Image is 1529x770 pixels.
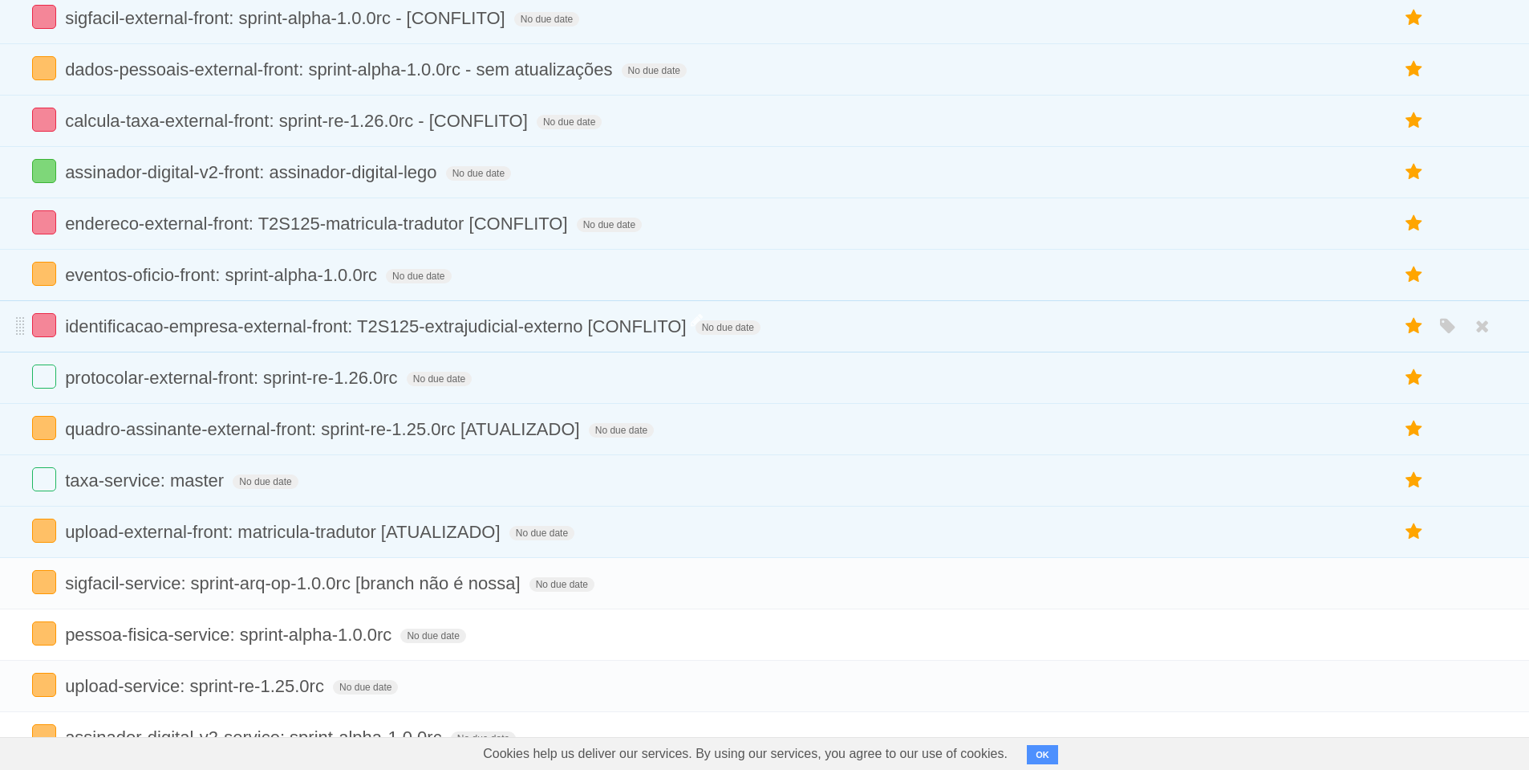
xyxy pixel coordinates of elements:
span: No due date [622,63,687,78]
label: Star task [1399,365,1430,391]
button: OK [1027,745,1058,764]
span: assinador-digital-v2-front: assinador-digital-lego [65,162,440,182]
label: Done [32,724,56,748]
label: Star task [1399,5,1430,31]
span: No due date [577,218,642,232]
label: Star task [1399,467,1430,494]
span: sigfacil-service: sprint-arq-op-1.0.0rc [branch não é nossa] [65,573,524,593]
span: No due date [333,680,398,695]
span: No due date [537,115,602,129]
label: Done [32,313,56,337]
span: pessoa-fisica-service: sprint-alpha-1.0.0rc [65,625,395,645]
label: Done [32,56,56,80]
span: No due date [407,372,472,386]
span: No due date [514,12,579,26]
label: Done [32,467,56,491]
label: Done [32,365,56,389]
span: identificacao-empresa-external-front: T2S125-extrajudicial-externo [CONFLITO] [65,316,690,336]
span: quadro-assinante-external-front: sprint-re-1.25.0rc [ATUALIZADO] [65,419,584,439]
span: protocolar-external-front: sprint-re-1.26.0rc [65,368,402,388]
label: Done [32,673,56,697]
label: Star task [1399,262,1430,288]
label: Done [32,519,56,543]
span: No due date [386,269,451,283]
label: Star task [1399,313,1430,340]
span: No due date [400,629,465,643]
span: endereco-external-front: T2S125-matricula-tradutor [CONFLITO] [65,214,571,234]
span: No due date [451,731,516,746]
span: No due date [509,526,574,540]
span: dados-pessoais-external-front: sprint-alpha-1.0.0rc - sem atualizações [65,59,616,79]
label: Done [32,416,56,440]
span: upload-service: sprint-re-1.25.0rc [65,676,328,696]
label: Star task [1399,210,1430,237]
label: Star task [1399,416,1430,442]
label: Done [32,108,56,132]
span: sigfacil-external-front: sprint-alpha-1.0.0rc - [CONFLITO] [65,8,509,28]
span: No due date [446,166,511,181]
label: Done [32,570,56,594]
label: Done [32,159,56,183]
span: calcula-taxa-external-front: sprint-re-1.26.0rc - [CONFLITO] [65,111,532,131]
label: Star task [1399,159,1430,185]
span: No due date [696,320,760,335]
label: Done [32,5,56,29]
span: upload-external-front: matricula-tradutor [ATUALIZADO] [65,522,504,542]
span: taxa-service: master [65,471,228,491]
span: No due date [233,475,298,489]
label: Done [32,262,56,286]
label: Done [32,210,56,234]
span: eventos-oficio-front: sprint-alpha-1.0.0rc [65,265,381,285]
span: Cookies help us deliver our services. By using our services, you agree to our use of cookies. [467,738,1024,770]
span: No due date [529,577,594,592]
span: No due date [589,423,654,438]
span: assinador-digital-v2-service: sprint-alpha-1.0.0rc [65,727,446,748]
label: Star task [1399,56,1430,83]
label: Star task [1399,519,1430,545]
label: Star task [1399,108,1430,134]
label: Done [32,621,56,646]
